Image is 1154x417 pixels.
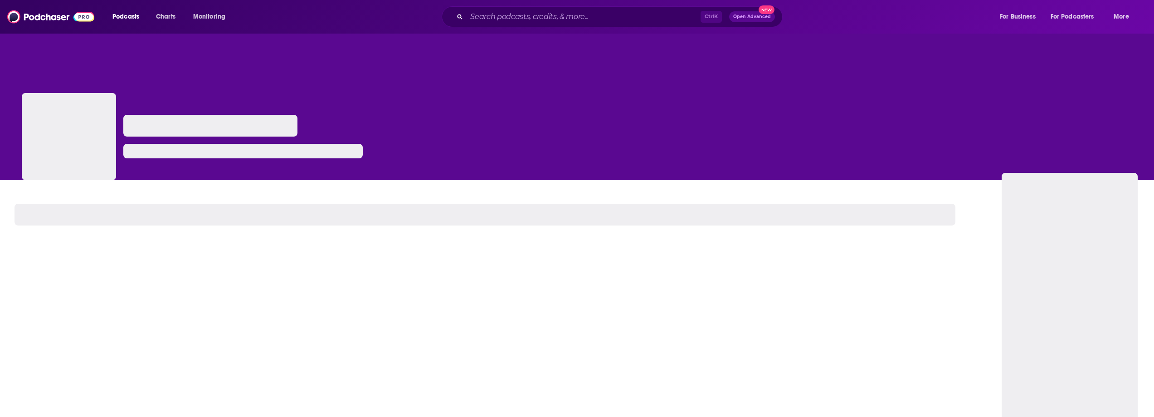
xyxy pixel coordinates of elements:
span: Open Advanced [733,15,771,19]
span: Podcasts [112,10,139,23]
button: open menu [106,10,151,24]
div: Search podcasts, credits, & more... [450,6,791,27]
button: open menu [993,10,1047,24]
button: open menu [1045,10,1107,24]
button: open menu [1107,10,1140,24]
span: Ctrl K [701,11,722,23]
span: Charts [156,10,175,23]
span: Monitoring [193,10,225,23]
input: Search podcasts, credits, & more... [467,10,701,24]
a: Charts [150,10,181,24]
span: More [1114,10,1129,23]
span: New [759,5,775,14]
img: Podchaser - Follow, Share and Rate Podcasts [7,8,94,25]
span: For Podcasters [1051,10,1094,23]
button: Open AdvancedNew [729,11,775,22]
button: open menu [187,10,237,24]
span: For Business [1000,10,1036,23]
